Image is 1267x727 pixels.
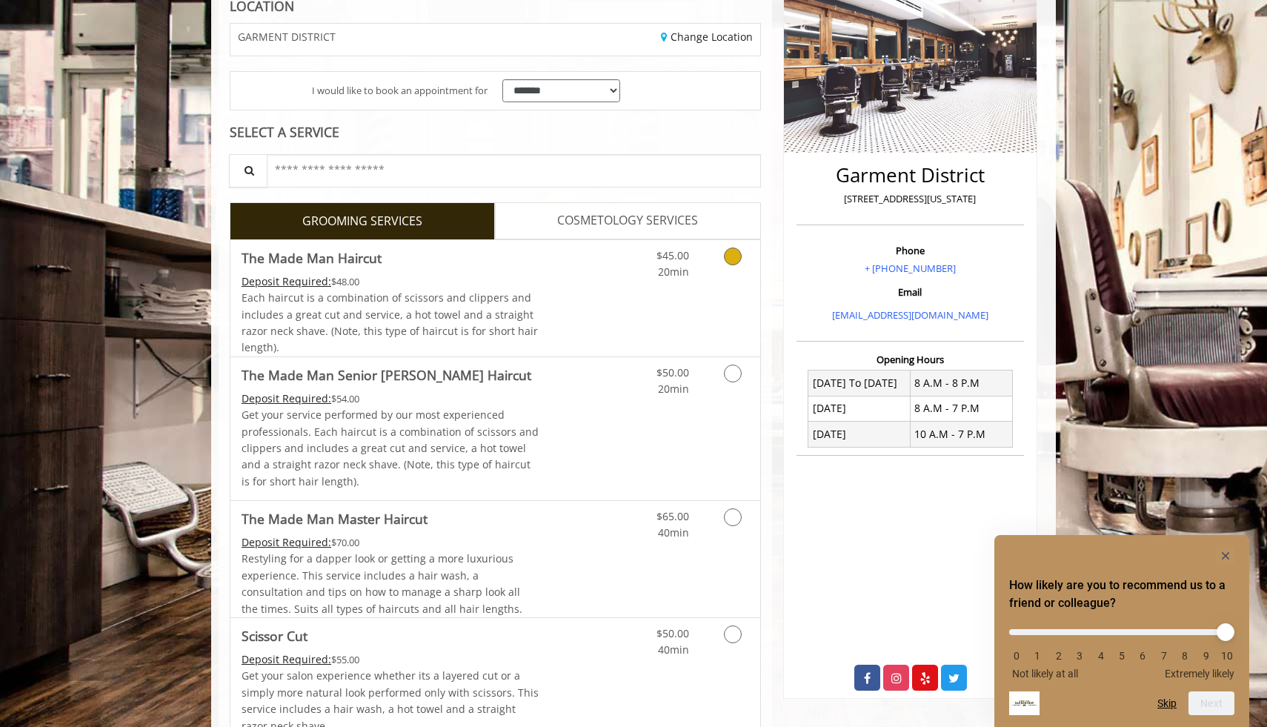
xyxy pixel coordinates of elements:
[808,422,911,447] td: [DATE]
[1072,650,1087,662] li: 3
[1165,668,1234,680] span: Extremely likely
[658,525,689,540] span: 40min
[1199,650,1214,662] li: 9
[242,508,428,529] b: The Made Man Master Haircut
[242,407,539,490] p: Get your service performed by our most experienced professionals. Each haircut is a combination o...
[242,291,538,354] span: Each haircut is a combination of scissors and clippers and includes a great cut and service, a ho...
[656,365,689,379] span: $50.00
[1188,691,1234,715] button: Next question
[658,265,689,279] span: 20min
[1009,618,1234,680] div: How likely are you to recommend us to a friend or colleague? Select an option from 0 to 10, with ...
[656,626,689,640] span: $50.00
[656,248,689,262] span: $45.00
[242,551,522,615] span: Restyling for a dapper look or getting a more luxurious experience. This service includes a hair ...
[910,396,1012,421] td: 8 A.M - 7 P.M
[1051,650,1066,662] li: 2
[242,651,539,668] div: $55.00
[656,509,689,523] span: $65.00
[1217,547,1234,565] button: Hide survey
[1177,650,1192,662] li: 8
[242,391,331,405] span: This service needs some Advance to be paid before we block your appointment
[238,31,336,42] span: GARMENT DISTRICT
[800,191,1020,207] p: [STREET_ADDRESS][US_STATE]
[242,365,531,385] b: The Made Man Senior [PERSON_NAME] Haircut
[557,211,698,230] span: COSMETOLOGY SERVICES
[865,262,956,275] a: + [PHONE_NUMBER]
[1157,697,1177,709] button: Skip
[658,643,689,657] span: 40min
[1009,650,1024,662] li: 0
[230,125,761,139] div: SELECT A SERVICE
[1012,668,1078,680] span: Not likely at all
[808,396,911,421] td: [DATE]
[242,534,539,551] div: $70.00
[1009,547,1234,715] div: How likely are you to recommend us to a friend or colleague? Select an option from 0 to 10, with ...
[242,391,539,407] div: $54.00
[797,354,1024,365] h3: Opening Hours
[1094,650,1108,662] li: 4
[808,371,911,396] td: [DATE] To [DATE]
[312,83,488,99] span: I would like to book an appointment for
[242,274,331,288] span: This service needs some Advance to be paid before we block your appointment
[910,422,1012,447] td: 10 A.M - 7 P.M
[1009,577,1234,612] h2: How likely are you to recommend us to a friend or colleague? Select an option from 0 to 10, with ...
[1030,650,1045,662] li: 1
[242,273,539,290] div: $48.00
[800,287,1020,297] h3: Email
[242,535,331,549] span: This service needs some Advance to be paid before we block your appointment
[229,154,267,187] button: Service Search
[302,212,422,231] span: GROOMING SERVICES
[242,625,307,646] b: Scissor Cut
[242,652,331,666] span: This service needs some Advance to be paid before we block your appointment
[1114,650,1129,662] li: 5
[800,165,1020,186] h2: Garment District
[832,308,988,322] a: [EMAIL_ADDRESS][DOMAIN_NAME]
[1135,650,1150,662] li: 6
[1220,650,1234,662] li: 10
[242,248,382,268] b: The Made Man Haircut
[658,382,689,396] span: 20min
[800,245,1020,256] h3: Phone
[1157,650,1171,662] li: 7
[661,30,753,44] a: Change Location
[910,371,1012,396] td: 8 A.M - 8 P.M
